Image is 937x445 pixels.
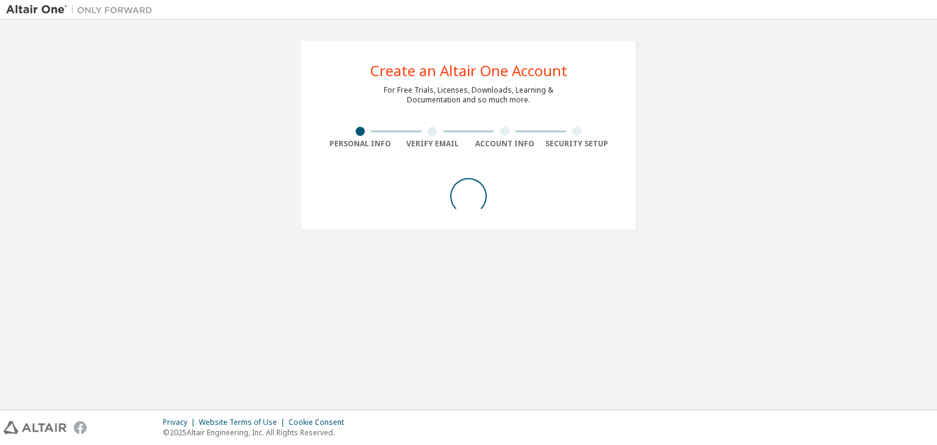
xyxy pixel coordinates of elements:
[384,85,553,105] div: For Free Trials, Licenses, Downloads, Learning & Documentation and so much more.
[163,418,199,427] div: Privacy
[74,421,87,434] img: facebook.svg
[370,63,567,78] div: Create an Altair One Account
[199,418,289,427] div: Website Terms of Use
[468,139,541,149] div: Account Info
[397,139,469,149] div: Verify Email
[163,427,351,438] p: © 2025 Altair Engineering, Inc. All Rights Reserved.
[6,4,159,16] img: Altair One
[541,139,614,149] div: Security Setup
[4,421,66,434] img: altair_logo.svg
[289,418,351,427] div: Cookie Consent
[324,139,397,149] div: Personal Info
